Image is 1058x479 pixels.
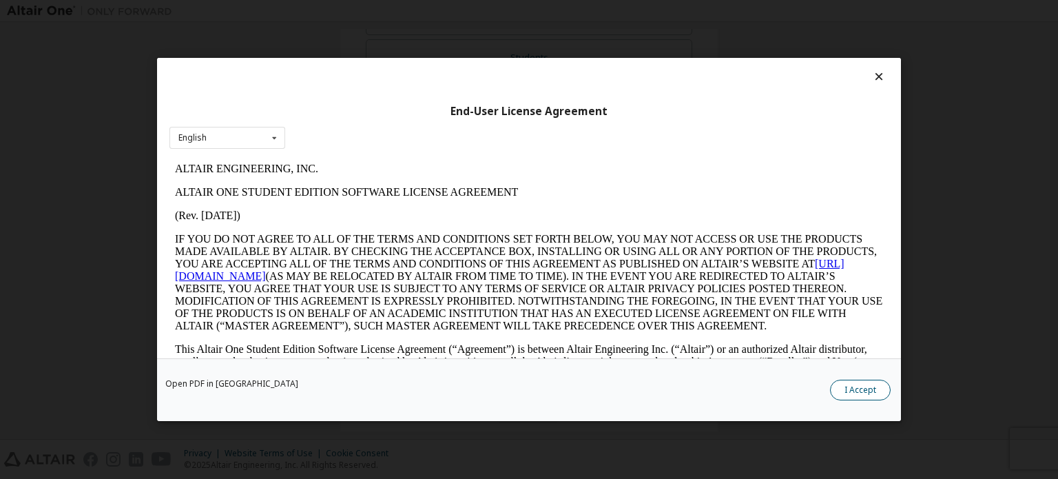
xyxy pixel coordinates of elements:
div: End-User License Agreement [169,105,889,119]
p: ALTAIR ONE STUDENT EDITION SOFTWARE LICENSE AGREEMENT [6,29,714,41]
p: (Rev. [DATE]) [6,52,714,65]
a: Open PDF in [GEOGRAPHIC_DATA] [165,380,298,388]
p: ALTAIR ENGINEERING, INC. [6,6,714,18]
button: I Accept [830,380,891,400]
div: English [178,134,207,142]
a: [URL][DOMAIN_NAME] [6,101,675,125]
p: This Altair One Student Edition Software License Agreement (“Agreement”) is between Altair Engine... [6,186,714,236]
p: IF YOU DO NOT AGREE TO ALL OF THE TERMS AND CONDITIONS SET FORTH BELOW, YOU MAY NOT ACCESS OR USE... [6,76,714,175]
